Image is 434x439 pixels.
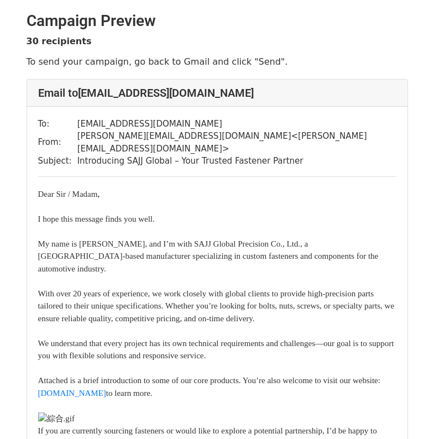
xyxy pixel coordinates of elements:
[38,86,396,100] h4: Email to [EMAIL_ADDRESS][DOMAIN_NAME]
[38,215,395,398] font: I hope this message finds you well. My name is [PERSON_NAME], and I’m with SAJJ Global Precision ...
[77,155,396,168] td: Introducing SAJJ Global – Your Trusted Fastener Partner
[38,389,106,398] a: [DOMAIN_NAME]
[77,118,396,130] td: [EMAIL_ADDRESS][DOMAIN_NAME]
[38,130,77,155] td: From:
[27,56,408,67] p: To send your campaign, go back to Gmail and click "Send".
[27,36,92,46] strong: 30 recipients
[38,412,75,425] img: 綜合.gif
[38,190,100,198] font: Dear Sir / Madam
[27,12,408,30] h2: Campaign Preview
[38,118,77,130] td: To:
[77,130,396,155] td: [PERSON_NAME][EMAIL_ADDRESS][DOMAIN_NAME] < [PERSON_NAME][EMAIL_ADDRESS][DOMAIN_NAME] >
[97,190,100,198] span: ,
[38,155,77,168] td: Subject:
